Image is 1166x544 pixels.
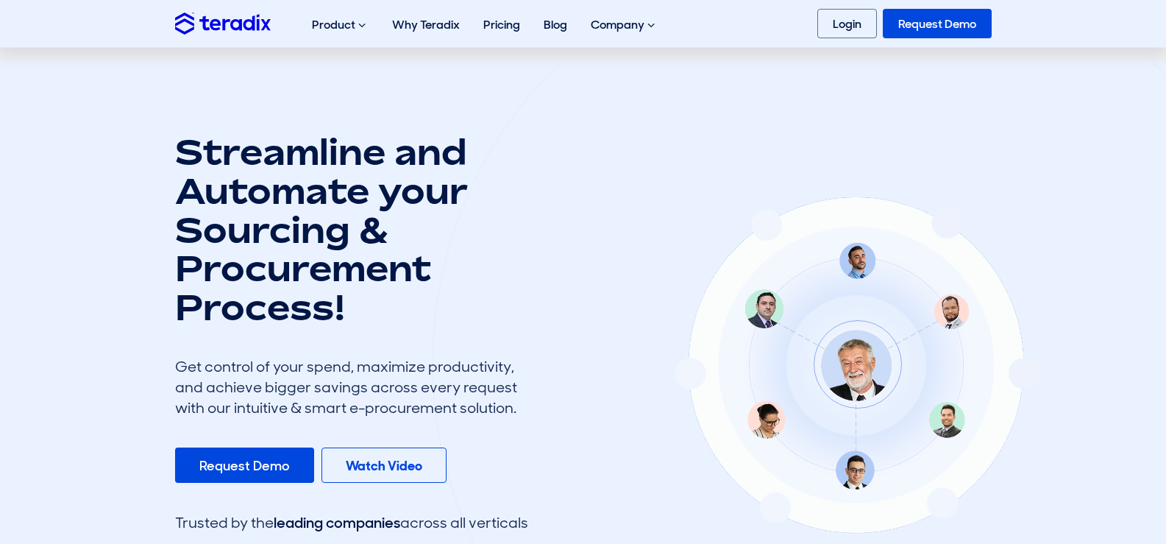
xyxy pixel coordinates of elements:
a: Watch Video [321,448,447,483]
a: Pricing [472,1,532,48]
div: Company [579,1,669,49]
a: Request Demo [175,448,314,483]
span: leading companies [274,513,400,532]
div: Trusted by the across all verticals [175,512,528,533]
div: Product [300,1,380,49]
img: Teradix logo [175,13,271,34]
a: Why Teradix [380,1,472,48]
div: Get control of your spend, maximize productivity, and achieve bigger savings across every request... [175,356,528,418]
a: Login [817,9,877,38]
h1: Streamline and Automate your Sourcing & Procurement Process! [175,133,528,327]
b: Watch Video [346,457,422,475]
a: Blog [532,1,579,48]
a: Request Demo [883,9,992,38]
